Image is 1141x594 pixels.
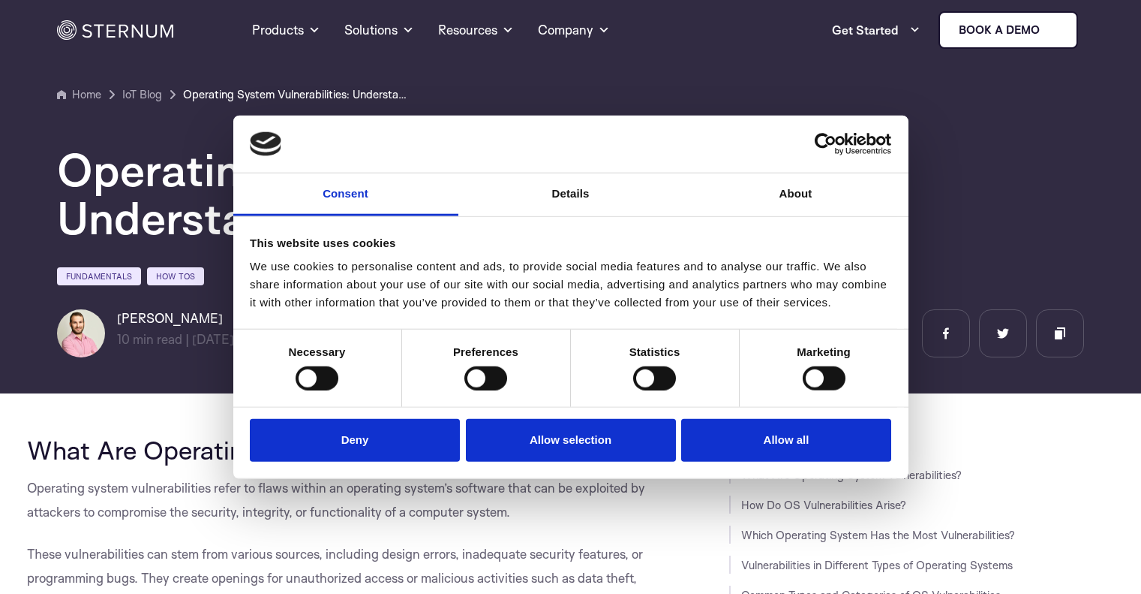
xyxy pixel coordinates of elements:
div: This website uses cookies [250,234,891,252]
a: Products [252,3,320,57]
a: Details [458,173,683,216]
strong: Marketing [797,345,851,358]
span: Operating system vulnerabilities refer to flaws within an operating system’s software that can be... [27,480,645,520]
img: sternum iot [1046,24,1058,36]
a: Operating System Vulnerabilities: Understanding and Mitigating the Risk [183,86,408,104]
a: Usercentrics Cookiebot - opens in a new window [760,133,891,155]
a: Which Operating System Has the Most Vulnerabilities? [741,528,1015,542]
a: How Tos [147,267,204,285]
span: What Are Operating System Vulnerabilities? [27,434,532,466]
a: Home [57,86,101,104]
strong: Statistics [629,345,680,358]
a: How Do OS Vulnerabilities Arise? [741,498,906,512]
a: Fundamentals [57,267,141,285]
button: Deny [250,419,460,462]
h6: [PERSON_NAME] [117,309,234,327]
a: Vulnerabilities in Different Types of Operating Systems [741,558,1013,572]
a: IoT Blog [122,86,162,104]
a: Solutions [344,3,414,57]
a: Resources [438,3,514,57]
a: About [683,173,908,216]
span: 10 [117,331,130,347]
span: min read | [117,331,189,347]
a: Get Started [832,15,920,45]
a: Book a demo [938,11,1078,49]
a: Company [538,3,610,57]
button: Allow selection [466,419,676,462]
a: Consent [233,173,458,216]
img: Lian Granot [57,309,105,357]
strong: Necessary [289,345,346,358]
span: [DATE] [192,331,234,347]
img: logo [250,132,281,156]
button: Allow all [681,419,891,462]
div: We use cookies to personalise content and ads, to provide social media features and to analyse ou... [250,258,891,312]
h1: Operating System Vulnerabilities: Understanding and Mitigating the Risk [57,146,957,242]
strong: Preferences [453,345,518,358]
h3: JUMP TO SECTION [729,436,1115,448]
